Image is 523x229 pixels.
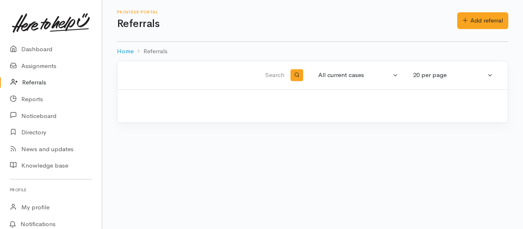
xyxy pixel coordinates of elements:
a: Add referral [457,12,508,29]
h6: Profile [10,184,92,195]
input: Search [127,66,286,85]
button: 20 per page [408,67,498,83]
div: 20 per page [413,70,486,80]
h1: Referrals [117,18,457,30]
div: All current cases [318,70,391,80]
a: Home [117,47,134,56]
li: Referrals [134,47,168,56]
h6: Provider Portal [117,10,457,14]
nav: breadcrumb [117,42,508,61]
button: All current cases [313,67,403,83]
